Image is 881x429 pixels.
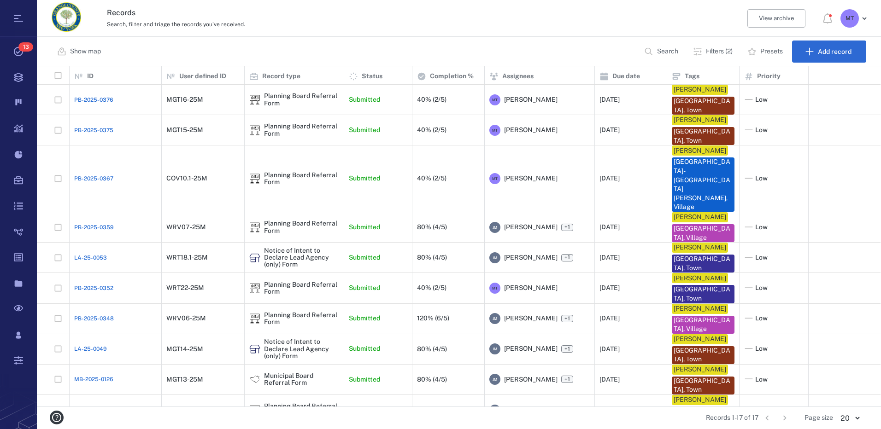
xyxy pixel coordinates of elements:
[74,375,113,383] span: MB-2025-0126
[599,254,620,261] div: [DATE]
[805,413,833,423] span: Page size
[349,406,380,415] p: Submitted
[249,173,260,184] img: icon Planning Board Referral Form
[489,343,500,354] div: J M
[264,338,339,359] div: Notice of Intent to Declare Lead Agency (only) Form
[349,126,380,135] p: Submitted
[674,146,726,156] div: [PERSON_NAME]
[674,395,726,405] div: [PERSON_NAME]
[74,126,113,134] a: PB-2025-0375
[755,126,768,135] span: Low
[792,41,866,63] button: Add record
[262,72,300,81] p: Record type
[599,346,620,353] div: [DATE]
[674,85,726,94] div: [PERSON_NAME]
[755,344,768,354] span: Low
[87,72,94,81] p: ID
[561,345,573,353] span: +1
[74,284,113,292] a: PB-2025-0352
[264,372,339,387] div: Municipal Board Referral Form
[74,174,113,183] a: PB-2025-0367
[52,2,81,35] a: Go home
[264,123,339,137] div: Planning Board Referral Form
[166,224,206,231] div: WRV07-25M
[674,304,726,313] div: [PERSON_NAME]
[74,254,107,262] a: LA-25-0053
[70,47,101,56] p: Show map
[264,172,339,186] div: Planning Board Referral Form
[430,72,474,81] p: Completion %
[674,274,726,283] div: [PERSON_NAME]
[264,403,339,417] div: Planning Board Referral Form
[755,223,768,232] span: Low
[840,9,870,28] button: MT
[249,374,260,385] img: icon Municipal Board Referral Form
[489,405,500,416] div: J M
[504,344,558,354] span: [PERSON_NAME]
[264,281,339,296] div: Planning Board Referral Form
[563,376,572,383] span: +1
[249,313,260,324] div: Planning Board Referral Form
[563,315,572,323] span: +1
[166,127,203,133] div: MGT15-25M
[74,314,114,323] span: PB-2025-0348
[417,175,446,182] div: 40% (2/5)
[504,375,558,384] span: [PERSON_NAME]
[249,125,260,136] div: Planning Board Referral Form
[249,173,260,184] div: Planning Board Referral Form
[489,222,500,233] div: J M
[757,72,781,81] p: Priority
[563,254,572,261] span: +1
[249,313,260,324] img: icon Planning Board Referral Form
[349,95,380,104] p: Submitted
[706,47,733,56] p: Filters (2)
[674,346,733,364] div: [GEOGRAPHIC_DATA], Town
[249,405,260,416] img: icon Planning Board Referral Form
[489,125,500,136] div: M T
[264,220,339,234] div: Planning Board Referral Form
[166,284,204,291] div: WRT22-25M
[760,47,783,56] p: Presets
[349,344,380,354] p: Submitted
[18,42,33,52] span: 13
[264,312,339,326] div: Planning Board Referral Form
[417,315,449,322] div: 120% (6/5)
[504,223,558,232] span: [PERSON_NAME]
[166,175,207,182] div: COV10.1-25M
[349,284,380,293] p: Submitted
[489,173,500,184] div: M T
[166,376,203,383] div: MGT13-25M
[674,377,733,394] div: [GEOGRAPHIC_DATA], Town
[264,93,339,107] div: Planning Board Referral Form
[755,375,768,384] span: Low
[417,224,447,231] div: 80% (4/5)
[504,406,558,415] span: [PERSON_NAME]
[349,174,380,183] p: Submitted
[758,411,793,425] nav: pagination navigation
[489,374,500,385] div: J M
[489,313,500,324] div: J M
[840,9,859,28] div: M T
[685,72,699,81] p: Tags
[755,406,768,415] span: Low
[755,174,768,183] span: Low
[417,284,446,291] div: 40% (2/5)
[249,405,260,416] div: Planning Board Referral Form
[74,345,107,353] a: LA-25-0049
[249,125,260,136] img: icon Planning Board Referral Form
[166,315,206,322] div: WRV06-25M
[249,283,260,294] img: icon Planning Board Referral Form
[179,72,226,81] p: User defined ID
[755,284,768,293] span: Low
[504,126,558,135] span: [PERSON_NAME]
[674,157,733,212] div: [GEOGRAPHIC_DATA]-[GEOGRAPHIC_DATA][PERSON_NAME], Village
[74,406,114,414] span: PB-2025-0334
[21,6,40,15] span: Help
[563,223,572,231] span: +1
[833,413,866,423] div: 20
[249,283,260,294] div: Planning Board Referral Form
